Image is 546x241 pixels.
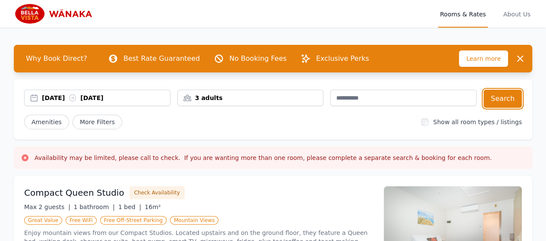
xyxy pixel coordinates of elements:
span: Free Off-Street Parking [100,216,167,225]
label: Show all room types / listings [433,119,522,125]
div: 3 adults [178,94,323,102]
span: 1 bed | [118,203,141,210]
img: Bella Vista Wanaka [14,3,97,24]
p: No Booking Fees [229,53,287,64]
span: 1 bathroom | [74,203,115,210]
button: Amenities [24,115,69,129]
span: Great Value [24,216,62,225]
span: More Filters [73,115,122,129]
h3: Compact Queen Studio [24,187,124,199]
div: [DATE] [DATE] [42,94,170,102]
span: Free WiFi [66,216,97,225]
p: Exclusive Perks [316,53,369,64]
span: Max 2 guests | [24,203,70,210]
span: Why Book Direct? [19,50,94,67]
button: Check Availability [129,186,185,199]
button: Search [483,90,522,108]
h3: Availability may be limited, please call to check. If you are wanting more than one room, please ... [35,153,492,162]
span: Mountain Views [170,216,218,225]
span: Learn more [459,50,508,67]
span: 16m² [145,203,161,210]
p: Best Rate Guaranteed [123,53,200,64]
